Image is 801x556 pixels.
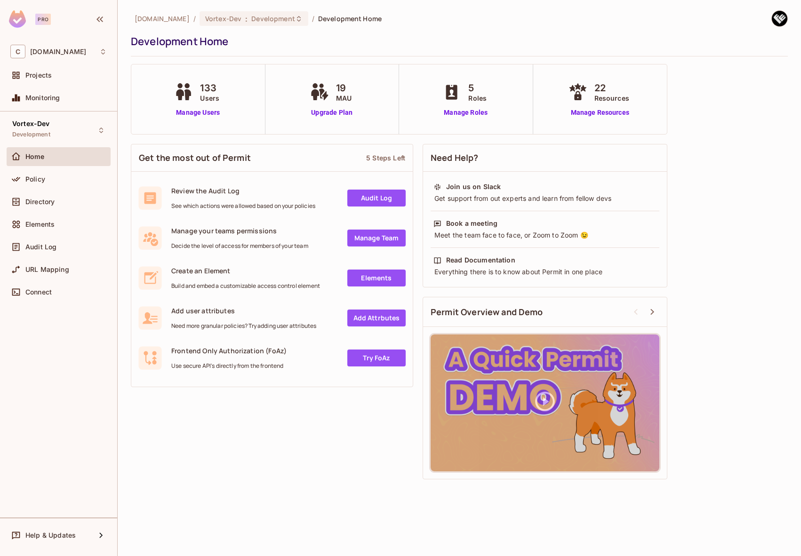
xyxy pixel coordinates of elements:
span: Workspace: consoleconnect.com [30,48,86,56]
a: Manage Users [172,108,224,118]
span: Permit Overview and Demo [431,306,543,318]
span: Vortex-Dev [12,120,50,127]
span: Home [25,153,45,160]
span: Development Home [318,14,382,23]
span: Manage your teams permissions [171,226,308,235]
div: Get support from out experts and learn from fellow devs [433,194,657,203]
div: Development Home [131,34,783,48]
span: Projects [25,71,52,79]
img: Qianwen Li [772,11,787,26]
a: Manage Resources [566,108,634,118]
span: 133 [200,81,219,95]
span: Directory [25,198,55,206]
a: Audit Log [347,190,406,207]
span: Users [200,93,219,103]
span: Help & Updates [25,532,76,539]
span: Use secure API's directly from the frontend [171,362,287,370]
span: C [10,45,25,58]
a: Upgrade Plan [308,108,356,118]
span: Resources [594,93,629,103]
div: 5 Steps Left [366,153,405,162]
span: Roles [468,93,487,103]
a: Elements [347,270,406,286]
div: Book a meeting [446,219,497,228]
span: Build and embed a customizable access control element [171,282,320,290]
span: Get the most out of Permit [139,152,251,164]
span: Need more granular policies? Try adding user attributes [171,322,316,330]
a: Add Attrbutes [347,310,406,326]
span: : [245,15,248,23]
div: Pro [35,14,51,25]
a: Manage Team [347,230,406,246]
span: Monitoring [25,94,60,102]
img: SReyMgAAAABJRU5ErkJggg== [9,10,26,28]
div: Read Documentation [446,255,515,265]
li: / [312,14,314,23]
span: Elements [25,221,55,228]
li: / [193,14,196,23]
span: Development [12,131,50,138]
span: Review the Audit Log [171,186,315,195]
a: Try FoAz [347,349,406,366]
span: Audit Log [25,243,56,251]
div: Join us on Slack [446,182,501,191]
div: Everything there is to know about Permit in one place [433,267,657,277]
span: Vortex-Dev [205,14,241,23]
span: Need Help? [431,152,479,164]
span: 5 [468,81,487,95]
span: URL Mapping [25,266,69,273]
span: 19 [336,81,352,95]
span: See which actions were allowed based on your policies [171,202,315,210]
span: the active workspace [135,14,190,23]
div: Meet the team face to face, or Zoom to Zoom 😉 [433,230,657,240]
span: Frontend Only Authorization (FoAz) [171,346,287,355]
a: Manage Roles [440,108,491,118]
span: Development [251,14,295,23]
span: Create an Element [171,266,320,275]
span: MAU [336,93,352,103]
span: Connect [25,288,52,296]
span: Decide the level of access for members of your team [171,242,308,250]
span: 22 [594,81,629,95]
span: Add user attributes [171,306,316,315]
span: Policy [25,175,45,183]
